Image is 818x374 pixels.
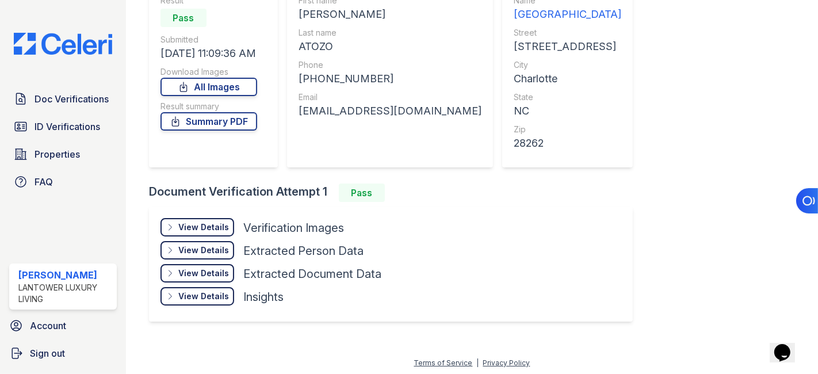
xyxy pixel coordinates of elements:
a: ID Verifications [9,115,117,138]
div: Extracted Person Data [243,243,364,259]
iframe: chat widget [770,328,806,362]
div: ATOZO [299,39,481,55]
a: Doc Verifications [9,87,117,110]
div: View Details [178,291,229,302]
div: Result summary [160,101,257,112]
div: Phone [299,59,481,71]
div: Lantower Luxury Living [18,282,112,305]
span: Doc Verifications [35,92,109,106]
span: ID Verifications [35,120,100,133]
a: Properties [9,143,117,166]
div: [GEOGRAPHIC_DATA] [514,6,621,22]
div: View Details [178,268,229,279]
a: Sign out [5,342,121,365]
div: View Details [178,222,229,233]
div: Insights [243,289,284,305]
span: FAQ [35,175,53,189]
span: Properties [35,147,80,161]
a: Summary PDF [160,112,257,131]
div: Document Verification Attempt 1 [149,184,642,202]
div: Verification Images [243,220,344,236]
div: Email [299,91,481,103]
div: Charlotte [514,71,621,87]
div: Street [514,27,621,39]
a: Account [5,314,121,337]
div: View Details [178,245,229,256]
a: FAQ [9,170,117,193]
div: [PERSON_NAME] [18,268,112,282]
div: [EMAIL_ADDRESS][DOMAIN_NAME] [299,103,481,119]
div: Download Images [160,66,257,78]
div: Submitted [160,34,257,45]
div: State [514,91,621,103]
div: City [514,59,621,71]
div: Zip [514,124,621,135]
img: CE_Logo_Blue-a8612792a0a2168367f1c8372b55b34899dd931a85d93a1a3d3e32e68fde9ad4.png [5,33,121,55]
div: 28262 [514,135,621,151]
div: [STREET_ADDRESS] [514,39,621,55]
div: Pass [160,9,207,27]
a: Privacy Policy [483,358,530,367]
span: Account [30,319,66,333]
div: | [477,358,479,367]
div: [PERSON_NAME] [299,6,481,22]
div: NC [514,103,621,119]
a: All Images [160,78,257,96]
span: Sign out [30,346,65,360]
div: Last name [299,27,481,39]
div: [PHONE_NUMBER] [299,71,481,87]
div: Pass [339,184,385,202]
div: [DATE] 11:09:36 AM [160,45,257,62]
a: Terms of Service [414,358,473,367]
div: Extracted Document Data [243,266,381,282]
